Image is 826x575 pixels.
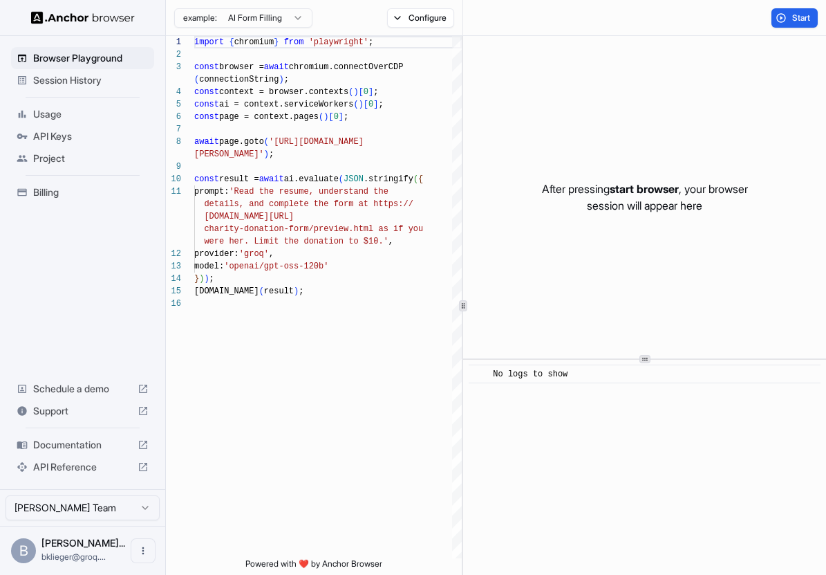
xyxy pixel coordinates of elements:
span: 'groq' [239,249,269,259]
span: ) [353,87,358,97]
span: JSON [344,174,364,184]
span: browser = [219,62,264,72]
span: chromium [234,37,274,47]
div: 1 [166,36,181,48]
span: [DOMAIN_NAME][URL] [204,212,294,221]
span: const [194,112,219,122]
span: Start [792,12,811,24]
span: ; [299,286,303,296]
span: ; [378,100,383,109]
span: context = browser.contexts [219,87,348,97]
span: No logs to show [493,369,567,379]
span: provider: [194,249,239,259]
span: Browser Playground [33,51,149,65]
span: 0 [368,100,373,109]
span: connectionString [199,75,279,84]
span: Benjamin Klieger [41,537,125,549]
span: ) [279,75,283,84]
span: , [269,249,274,259]
span: ) [264,149,269,159]
span: ) [204,274,209,284]
span: await [194,137,219,147]
div: B [11,538,36,563]
div: 6 [166,111,181,123]
button: Configure [387,8,454,28]
img: Anchor Logo [31,11,135,24]
span: ] [339,112,344,122]
span: ] [373,100,378,109]
div: Usage [11,103,154,125]
span: details, and complete the form at https:// [204,199,413,209]
div: 14 [166,273,181,285]
span: page.goto [219,137,264,147]
span: Usage [33,107,149,121]
span: ( [259,286,264,296]
span: } [274,37,279,47]
span: Project [33,152,149,165]
div: Project [11,147,154,170]
span: ) [294,286,299,296]
span: ( [413,174,418,184]
div: Browser Playground [11,47,154,69]
div: Schedule a demo [11,378,154,400]
span: 'openai/gpt-oss-120b' [224,262,328,271]
span: , [388,237,393,246]
span: [ [328,112,333,122]
div: API Keys [11,125,154,147]
div: Session History [11,69,154,91]
span: charity-donation-form/preview.html as if you [204,224,423,234]
div: 12 [166,248,181,260]
span: ; [368,37,373,47]
span: bklieger@groq.com [41,551,106,562]
div: 16 [166,298,181,310]
span: ( [194,75,199,84]
span: result [264,286,294,296]
span: model: [194,262,224,271]
span: const [194,100,219,109]
div: 8 [166,136,181,148]
div: API Reference [11,456,154,478]
span: page = context.pages [219,112,319,122]
div: 13 [166,260,181,273]
div: 2 [166,48,181,61]
span: result = [219,174,259,184]
span: const [194,174,219,184]
span: ​ [476,367,482,381]
span: 0 [364,87,368,97]
span: from [284,37,304,47]
span: Powered with ❤️ by Anchor Browser [245,558,382,575]
span: Schedule a demo [33,382,132,396]
span: { [229,37,234,47]
span: ; [284,75,289,84]
span: ] [368,87,373,97]
span: prompt: [194,187,229,197]
span: chromium.connectOverCDP [289,62,404,72]
span: ) [199,274,204,284]
span: const [194,87,219,97]
span: ( [353,100,358,109]
span: 'Read the resume, understand the [229,187,388,197]
div: 5 [166,98,181,111]
p: After pressing , your browser session will appear here [542,181,748,214]
span: Support [33,404,132,418]
span: ) [323,112,328,122]
span: API Reference [33,460,132,474]
span: ; [269,149,274,159]
div: Documentation [11,434,154,456]
div: 15 [166,285,181,298]
span: await [264,62,289,72]
div: 7 [166,123,181,136]
span: ) [359,100,364,109]
button: Start [771,8,818,28]
div: 10 [166,173,181,185]
div: 3 [166,61,181,73]
span: start browser [610,182,679,196]
span: 0 [334,112,339,122]
span: Session History [33,73,149,87]
span: [DOMAIN_NAME] [194,286,259,296]
div: 9 [166,161,181,173]
span: example: [183,12,217,24]
span: await [259,174,284,184]
span: Billing [33,185,149,199]
button: Open menu [131,538,156,563]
